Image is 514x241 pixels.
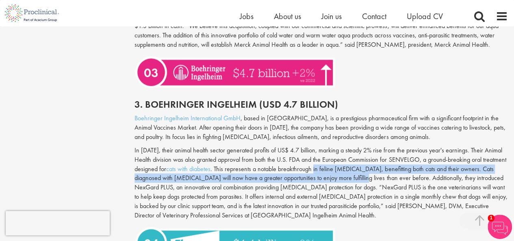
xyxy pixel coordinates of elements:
[134,114,241,122] a: Boehringer Ingelheim International GmbH
[134,13,508,50] p: In [DATE], it was announced that an agreement had been reached to purchase the aqua business segm...
[166,165,210,173] a: cats with diabetes
[321,11,342,22] a: Join us
[274,11,301,22] a: About us
[240,11,254,22] a: Jobs
[134,99,508,110] h2: 3. Boehringer Ingelheim (USD 4.7 Billion)
[134,146,508,220] p: In [DATE], their animal health sector generated profits of US$ 4.7 billion, marking a steady 2% r...
[488,215,512,239] img: Chatbot
[407,11,443,22] a: Upload CV
[362,11,386,22] a: Contact
[488,215,494,221] span: 1
[6,211,110,235] iframe: reCAPTCHA
[134,114,508,142] p: , based in [GEOGRAPHIC_DATA], is a prestigious pharmaceutical firm with a significant footprint i...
